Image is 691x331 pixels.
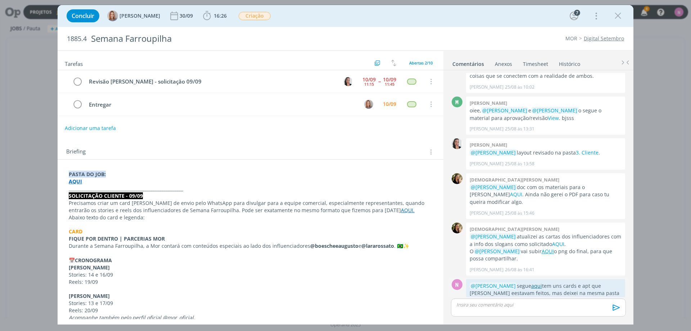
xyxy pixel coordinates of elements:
strong: SOLICITAÇÃO CLIENTE - 09/09 [69,192,143,199]
p: layout revisado na pasta . [470,149,622,156]
span: 25/08 às 13:31 [505,126,534,132]
a: Histórico [559,57,581,68]
p: Stories: 14 e 16/09 [69,271,432,278]
span: @[PERSON_NAME] [471,184,516,191]
b: [DEMOGRAPHIC_DATA][PERSON_NAME] [470,226,559,232]
strong: @boescheeaugusto [310,242,358,249]
img: A [364,100,373,109]
p: doc com os materiais para o [PERSON_NAME] . Ainda não gerei o PDF para caso tu queira modificar a... [470,184,622,206]
b: [PERSON_NAME] [470,100,507,106]
div: M [452,97,462,107]
span: 16:26 [214,12,227,19]
p: 📅 [69,257,432,264]
div: N [452,279,462,290]
strong: [PERSON_NAME] [69,292,110,299]
span: [PERSON_NAME] [119,13,160,18]
p: [PERSON_NAME] [470,84,503,90]
strong: FIQUE POR DENTRO | PARCERIAS MOR [69,235,165,242]
span: -- [378,79,380,84]
div: 10/09 [383,77,396,82]
img: C [452,223,462,233]
p: Precisamos criar um card [PERSON_NAME] de envio pelo WhatsApp para divulgar para a equipe comerci... [69,200,432,214]
a: MOR [565,35,577,42]
div: dialog [58,5,633,325]
div: 10/09 [362,77,376,82]
span: Briefing [66,147,86,157]
button: Adicionar uma tarefa [64,122,116,135]
p: Stories: 13 e 17/09 [69,300,432,307]
a: AQUI [510,191,522,198]
p: atualizei as cartas dos influenciadores com a info dos slogans como solicitado . O vai subir o pn... [470,233,622,263]
img: C [452,173,462,184]
strong: PASTA DO JOB: [69,171,106,178]
div: 7 [574,10,580,16]
span: 25/08 às 13:58 [505,161,534,167]
div: 11:45 [385,82,394,86]
div: 30/09 [180,13,194,18]
div: Revisão [PERSON_NAME] - solicitação 09/09 [86,77,337,86]
span: Tarefas [65,59,83,67]
button: A[PERSON_NAME] [107,10,160,21]
span: @[PERSON_NAME] [471,149,516,156]
span: @[PERSON_NAME] [482,107,527,114]
button: Criação [238,12,271,21]
a: Digital Setembro [584,35,624,42]
p: Abaixo texto do card e legenda: [69,214,432,221]
a: aqui [531,282,542,289]
a: AQUI [69,178,82,185]
span: 25/08 às 15:46 [505,210,534,216]
div: Semana Farroupilha [88,30,389,48]
p: [PERSON_NAME] [470,267,503,273]
b: [PERSON_NAME] [470,142,507,148]
span: @[PERSON_NAME] [532,107,577,114]
strong: @lararossato [361,242,394,249]
a: 3. Cliente [576,149,599,156]
p: segue tem uns cards e apt que [PERSON_NAME] eestavam feitos, mas deixei na mesma pasta view o nov... [470,282,622,304]
a: AQUI [552,241,564,247]
p: Reels: 19/09 [69,278,432,286]
p: Durante a Semana Farroupilha, a Mor contará com conteúdos especiais ao lado dos influenciadores e... [69,242,432,250]
div: 10/09 [383,102,396,107]
p: Reels: 20/09 [69,307,432,314]
b: [DEMOGRAPHIC_DATA][PERSON_NAME] [470,176,559,183]
strong: _____________________________________________________ [69,185,183,192]
button: Concluir [67,9,99,22]
div: 11:15 [364,82,374,86]
span: 26/08 às 16:41 [505,267,534,273]
a: Comentários [452,57,484,68]
a: Timesheet [523,57,548,68]
img: C [344,77,353,86]
div: Entregar [86,100,357,109]
strong: CARD [69,228,82,235]
button: A [363,99,374,109]
p: [PERSON_NAME] [470,126,503,132]
p: oiee, e o segue o material para aprovação/revisão . bjsss [470,107,622,122]
img: arrow-down-up.svg [391,60,396,66]
span: @[PERSON_NAME] [471,282,516,289]
span: Criação [239,12,271,20]
p: [PERSON_NAME] [470,210,503,216]
strong: [PERSON_NAME] [69,264,110,271]
button: 7 [568,10,580,22]
a: View [548,115,559,121]
a: AQUI [542,248,554,255]
img: A [107,10,118,21]
span: 25/08 às 10:02 [505,84,534,90]
span: 1885.4 [67,35,87,43]
span: @[PERSON_NAME] [471,233,516,240]
img: C [452,138,462,149]
button: C [343,76,353,87]
span: Abertas 2/10 [409,60,433,66]
button: 16:26 [201,10,229,22]
a: AQUI. [401,207,415,214]
p: [PERSON_NAME] [470,161,503,167]
em: Acompanhe também pelo perfil oficial @mor_oficial. [69,314,195,321]
span: @[PERSON_NAME] [475,248,520,255]
span: Concluir [72,13,94,19]
div: Anexos [495,61,512,68]
strong: CRONOGRAMA [75,257,112,264]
